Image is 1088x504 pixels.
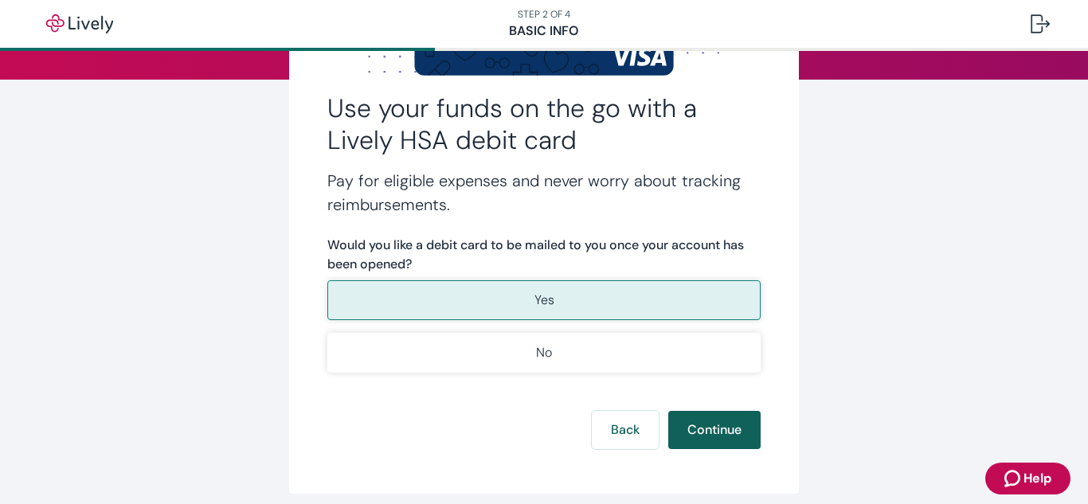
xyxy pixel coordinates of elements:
[327,280,761,320] button: Yes
[35,14,124,33] img: Lively
[536,343,552,362] p: No
[327,169,761,217] h4: Pay for eligible expenses and never worry about tracking reimbursements.
[1023,469,1051,488] span: Help
[668,411,761,449] button: Continue
[327,333,761,373] button: No
[534,291,554,310] p: Yes
[1018,5,1063,43] button: Log out
[592,411,659,449] button: Back
[985,463,1070,494] button: Zendesk support iconHelp
[327,236,761,274] label: Would you like a debit card to be mailed to you once your account has been opened?
[327,92,761,156] h2: Use your funds on the go with a Lively HSA debit card
[1004,469,1023,488] svg: Zendesk support icon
